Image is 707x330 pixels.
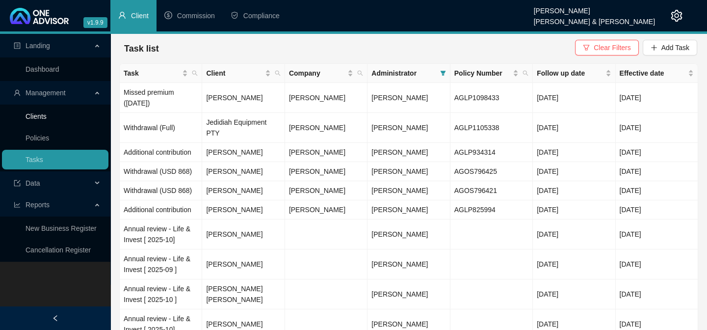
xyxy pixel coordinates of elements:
td: [PERSON_NAME] [PERSON_NAME] [202,279,285,309]
span: filter [438,66,448,81]
span: plus [651,44,657,51]
a: New Business Register [26,224,97,232]
span: [PERSON_NAME] [371,290,428,298]
a: Clients [26,112,47,120]
th: Policy Number [450,64,533,83]
span: search [523,70,528,76]
span: search [190,66,200,81]
button: Clear Filters [575,40,638,55]
td: AGOS796421 [450,181,533,200]
span: Company [289,68,345,79]
td: AGLP825994 [450,200,533,220]
span: Reports [26,201,50,209]
span: Landing [26,42,50,50]
span: [PERSON_NAME] [371,206,428,214]
th: Effective date [616,64,698,83]
td: [PERSON_NAME] [202,249,285,279]
td: [DATE] [616,249,698,279]
td: Missed premium ([DATE]) [120,83,202,113]
td: [DATE] [533,200,615,220]
span: search [273,66,283,81]
td: [DATE] [533,83,615,113]
a: Policies [26,134,49,142]
a: Tasks [26,156,43,164]
td: [DATE] [616,83,698,113]
span: Commission [177,12,215,20]
td: [PERSON_NAME] [285,113,367,143]
td: Annual review - Life & Invest [ 2025-10] [120,220,202,249]
div: [PERSON_NAME] [534,2,655,13]
span: search [521,66,530,81]
a: Cancellation Register [26,246,91,254]
td: [PERSON_NAME] [285,200,367,220]
span: dollar [164,11,172,19]
td: [PERSON_NAME] [202,200,285,220]
td: [DATE] [533,220,615,249]
td: [DATE] [616,181,698,200]
span: filter [440,70,446,76]
span: Follow up date [537,68,603,79]
span: search [357,70,363,76]
span: Task [124,68,180,79]
td: [PERSON_NAME] [202,220,285,249]
td: Additional contribution [120,200,202,220]
div: [PERSON_NAME] & [PERSON_NAME] [534,13,655,24]
span: profile [14,42,21,49]
span: search [192,70,198,76]
td: Jedidiah Equipment PTY [202,113,285,143]
span: Add Task [661,42,689,53]
td: [PERSON_NAME] [202,83,285,113]
td: [PERSON_NAME] [285,181,367,200]
td: [PERSON_NAME] [202,143,285,162]
span: left [52,315,59,322]
td: [DATE] [616,200,698,220]
span: Client [131,12,149,20]
th: Task [120,64,202,83]
span: filter [583,44,590,51]
td: Withdrawal (Full) [120,113,202,143]
span: [PERSON_NAME] [371,187,428,194]
td: [DATE] [533,113,615,143]
span: Management [26,89,66,97]
td: [DATE] [533,162,615,181]
td: [DATE] [616,113,698,143]
td: [DATE] [533,249,615,279]
td: [DATE] [533,279,615,309]
span: Effective date [620,68,686,79]
span: v1.9.9 [83,17,107,28]
span: safety [231,11,238,19]
span: user [14,89,21,96]
td: AGLP934314 [450,143,533,162]
span: line-chart [14,201,21,208]
img: 2df55531c6924b55f21c4cf5d4484680-logo-light.svg [10,8,69,24]
td: [PERSON_NAME] [285,83,367,113]
th: Client [202,64,285,83]
span: [PERSON_NAME] [371,230,428,238]
td: [DATE] [616,279,698,309]
td: Withdrawal (USD 868) [120,181,202,200]
span: Policy Number [454,68,511,79]
span: search [275,70,281,76]
span: [PERSON_NAME] [371,320,428,328]
td: Withdrawal (USD 868) [120,162,202,181]
span: Data [26,179,40,187]
span: [PERSON_NAME] [371,148,428,156]
td: [PERSON_NAME] [285,162,367,181]
td: AGLP1098433 [450,83,533,113]
td: AGOS796425 [450,162,533,181]
td: [PERSON_NAME] [285,143,367,162]
td: [PERSON_NAME] [202,181,285,200]
span: Clear Filters [594,42,630,53]
td: [DATE] [616,143,698,162]
td: AGLP1105338 [450,113,533,143]
td: [DATE] [533,181,615,200]
th: Company [285,64,367,83]
span: Administrator [371,68,436,79]
span: [PERSON_NAME] [371,124,428,132]
span: [PERSON_NAME] [371,167,428,175]
td: [DATE] [533,143,615,162]
span: Compliance [243,12,280,20]
span: Task list [124,44,159,54]
td: Annual review - Life & Invest [ 2025-09 ] [120,249,202,279]
span: search [355,66,365,81]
